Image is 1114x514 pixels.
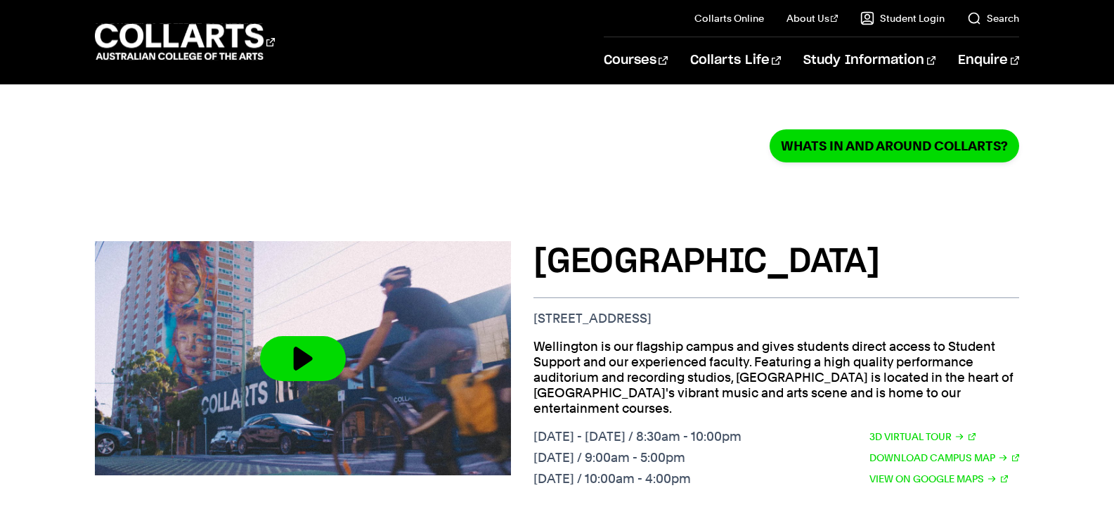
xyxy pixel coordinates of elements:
a: Enquire [958,37,1019,84]
h3: [GEOGRAPHIC_DATA] [533,241,1020,283]
p: [STREET_ADDRESS] [533,311,1020,326]
a: 3D Virtual Tour [869,429,976,444]
a: Student Login [860,11,945,25]
a: Search [967,11,1019,25]
div: Go to homepage [95,22,275,62]
a: Collarts Online [694,11,764,25]
a: Download Campus Map [869,450,1020,465]
a: About Us [786,11,838,25]
p: [DATE] / 9:00am - 5:00pm [533,450,741,465]
a: Whats in and around Collarts? [770,129,1019,162]
a: Study Information [803,37,935,84]
p: Wellington is our flagship campus and gives students direct access to Student Support and our exp... [533,339,1020,416]
a: View on Google Maps [869,471,1009,487]
p: [DATE] - [DATE] / 8:30am - 10:00pm [533,429,741,444]
a: Courses [604,37,668,84]
p: [DATE] / 10:00am - 4:00pm [533,471,741,487]
a: Collarts Life [690,37,781,84]
img: Video thumbnail [95,241,511,475]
